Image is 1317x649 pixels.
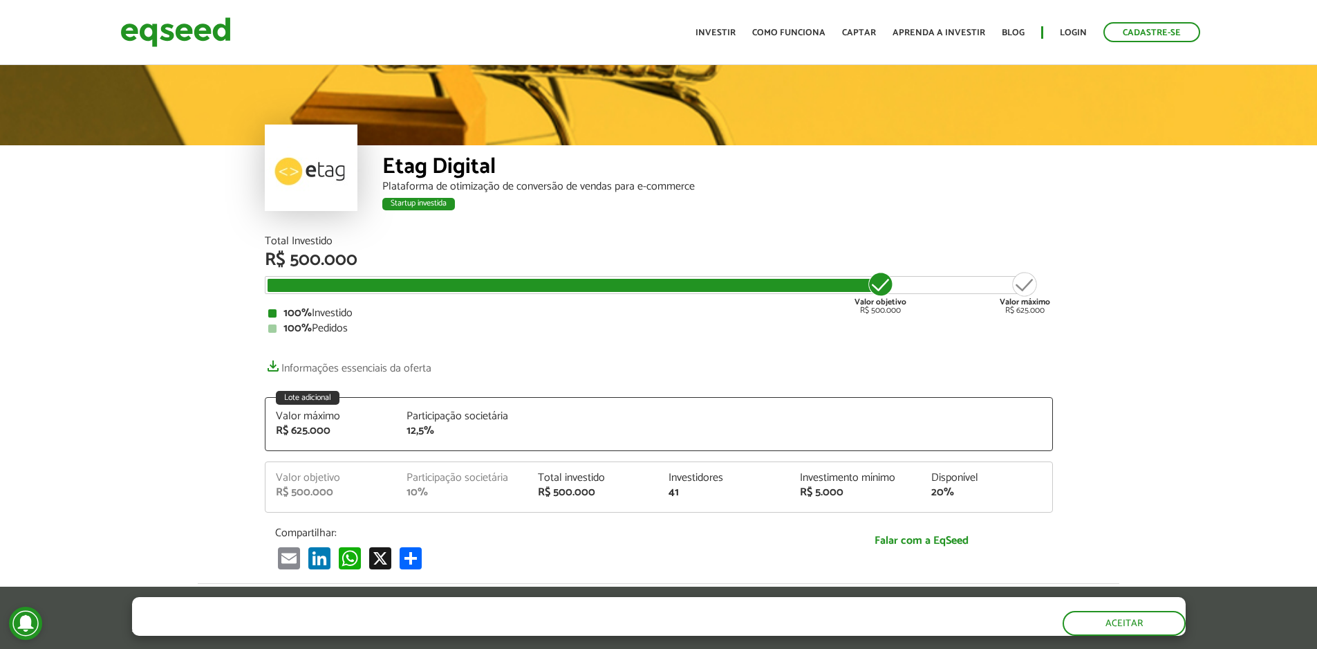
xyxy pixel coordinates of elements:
div: Pedidos [268,323,1049,334]
div: R$ 500.000 [854,271,906,315]
a: Investir [695,28,736,37]
a: Blog [1002,28,1025,37]
strong: 100% [283,319,312,338]
div: Total investido [538,473,648,484]
div: 20% [931,487,1042,498]
div: Investido [268,308,1049,319]
div: Etag Digital [382,156,1053,181]
div: Plataforma de otimização de conversão de vendas para e-commerce [382,181,1053,192]
a: Email [275,547,303,569]
div: R$ 625.000 [276,426,386,437]
div: Participação societária [407,411,517,422]
div: R$ 500.000 [538,487,648,498]
div: 41 [669,487,779,498]
div: Investimento mínimo [800,473,910,484]
a: Cadastre-se [1103,22,1200,42]
div: Startup investida [382,198,455,210]
div: R$ 625.000 [1000,271,1050,315]
div: Valor objetivo [276,473,386,484]
a: Como funciona [752,28,825,37]
div: Lote adicional [276,391,339,405]
button: Aceitar [1063,611,1186,636]
a: Compartilhar [397,547,424,569]
div: Disponível [931,473,1042,484]
div: Total Investido [265,236,1053,247]
div: Investidores [669,473,779,484]
a: Login [1060,28,1087,37]
a: WhatsApp [336,547,364,569]
div: R$ 500.000 [276,487,386,498]
div: 10% [407,487,517,498]
a: Captar [842,28,876,37]
div: Valor máximo [276,411,386,422]
h5: O site da EqSeed utiliza cookies para melhorar sua navegação. [132,597,633,619]
div: R$ 500.000 [265,251,1053,269]
div: Participação societária [407,473,517,484]
a: LinkedIn [306,547,333,569]
div: 12,5% [407,426,517,437]
strong: Valor objetivo [854,295,906,309]
strong: Valor máximo [1000,295,1050,309]
a: Informações essenciais da oferta [265,355,431,374]
a: X [366,547,394,569]
img: EqSeed [120,14,231,51]
a: política de privacidade e de cookies [315,623,474,635]
p: Ao clicar em "aceitar", você aceita nossa . [132,622,633,635]
div: R$ 5.000 [800,487,910,498]
a: Aprenda a investir [893,28,985,37]
p: Compartilhar: [275,527,780,540]
strong: 100% [283,304,312,322]
a: Falar com a EqSeed [801,527,1043,555]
